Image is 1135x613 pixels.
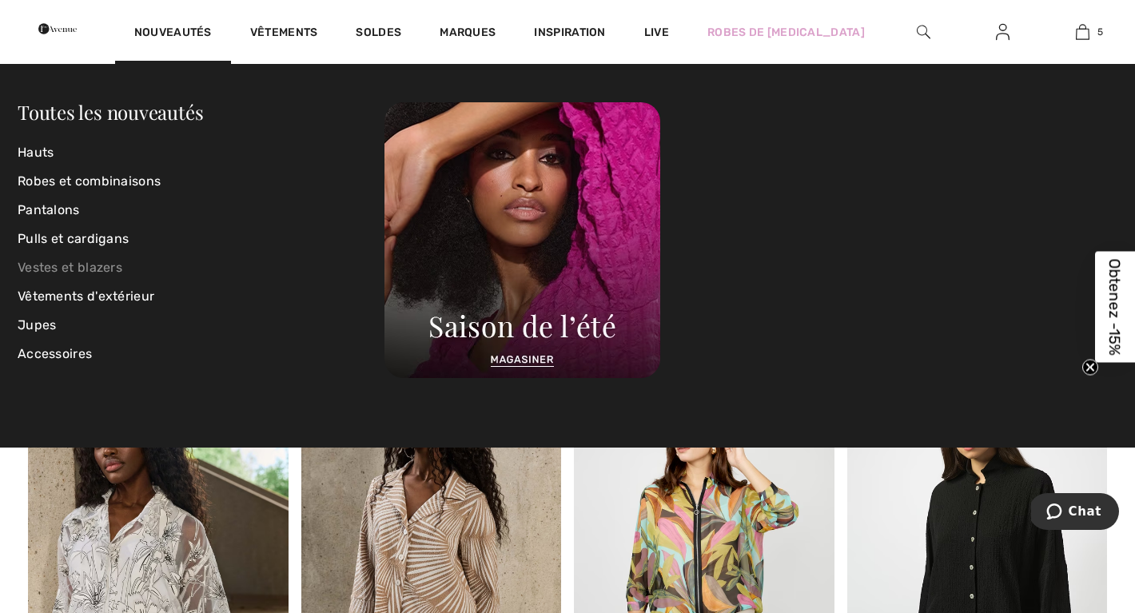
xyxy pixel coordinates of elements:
a: Pantalons [18,196,384,225]
a: Vestes et blazers [18,253,384,282]
a: Vêtements d'extérieur [18,282,384,311]
a: Hauts [18,138,384,167]
a: Robes et combinaisons [18,167,384,196]
a: Marques [440,26,496,42]
iframe: Ouvre un widget dans lequel vous pouvez chatter avec l’un de nos agents [1031,493,1119,533]
a: Robes de [MEDICAL_DATA] [707,24,865,41]
a: Nouveautés Joseph Ribkoff [384,232,660,247]
div: Obtenez -15%Close teaser [1095,251,1135,362]
img: Mon panier [1076,22,1089,42]
img: Mes infos [996,22,1010,42]
span: Inspiration [534,26,605,42]
a: Accessoires [18,340,384,368]
a: Se connecter [983,22,1022,42]
img: Nouveautés Joseph Ribkoff [384,102,660,378]
a: Vêtements [250,26,318,42]
a: Soldes [356,26,401,42]
a: Toutes les nouveautés [18,99,203,125]
img: recherche [917,22,930,42]
span: 5 [1097,25,1103,39]
a: Live [644,24,669,41]
a: Pulls et cardigans [18,225,384,253]
a: Jupes [18,311,384,340]
span: Obtenez -15% [1106,258,1125,355]
a: Nouveautés [134,26,212,42]
img: 1ère Avenue [38,13,77,45]
a: 5 [1044,22,1121,42]
button: Close teaser [1082,359,1098,375]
